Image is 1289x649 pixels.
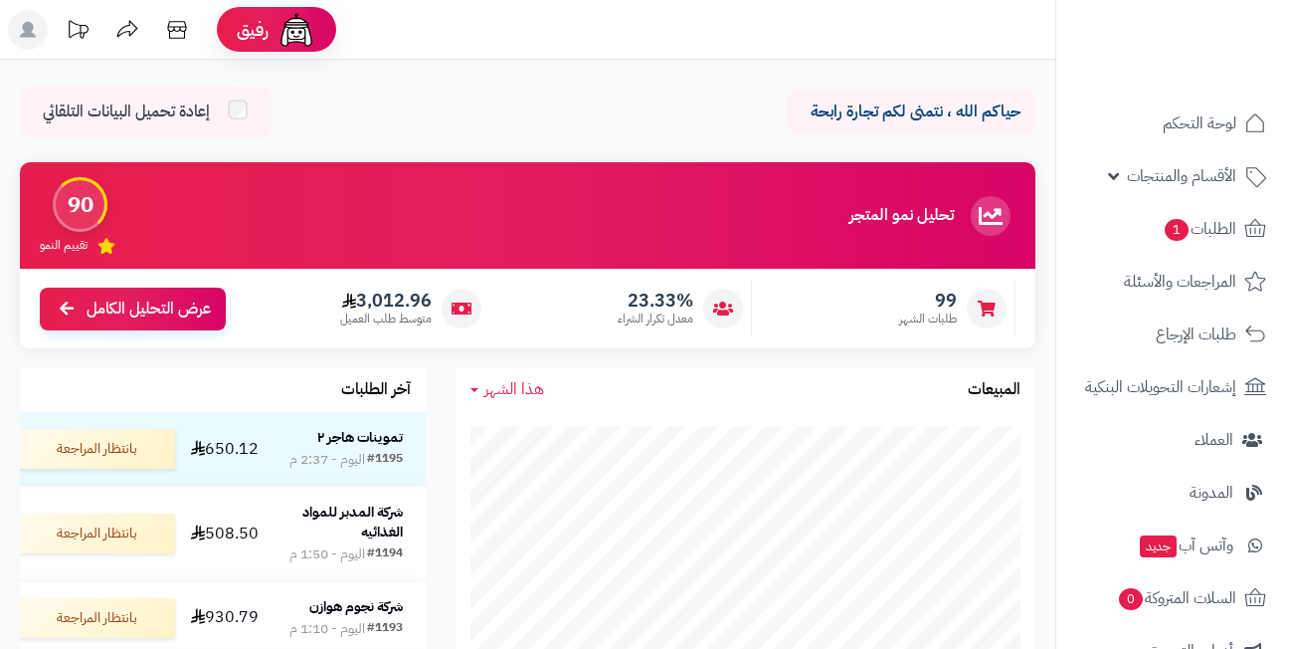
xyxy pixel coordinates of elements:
[16,514,175,553] div: بانتظار المراجعة
[237,18,269,42] span: رفيق
[367,544,403,564] div: #1194
[16,429,175,469] div: بانتظار المراجعة
[1068,522,1277,569] a: وآتس آبجديد
[16,598,175,638] div: بانتظار المراجعة
[968,381,1020,399] h3: المبيعات
[1117,584,1236,612] span: السلات المتروكة
[367,619,403,639] div: #1193
[1068,258,1277,306] a: المراجعات والأسئلة
[1163,215,1236,243] span: الطلبات
[899,311,957,327] span: طلبات الشهر
[1068,574,1277,622] a: السلات المتروكة0
[309,596,403,617] strong: شركة نجوم هوازن
[1127,162,1236,190] span: الأقسام والمنتجات
[289,544,365,564] div: اليوم - 1:50 م
[1068,100,1277,147] a: لوحة التحكم
[289,450,365,470] div: اليوم - 2:37 م
[367,450,403,470] div: #1195
[899,290,957,312] span: 99
[1140,536,1177,557] span: جديد
[470,378,544,401] a: هذا الشهر
[40,288,226,330] a: عرض التحليل الكامل
[1163,109,1236,137] span: لوحة التحكم
[1068,363,1277,411] a: إشعارات التحويلات البنكية
[1068,205,1277,253] a: الطلبات1
[1154,51,1270,93] img: logo-2.png
[1190,479,1233,507] span: المدونة
[1124,268,1236,296] span: المراجعات والأسئلة
[87,298,211,321] span: عرض التحليل الكامل
[276,10,316,50] img: ai-face.png
[849,207,954,225] h3: تحليل نمو المتجر
[1068,469,1277,517] a: المدونة
[1138,532,1233,559] span: وآتس آب
[1156,321,1236,348] span: طلبات الإرجاع
[317,427,403,448] strong: تموينات هاجر ٢
[53,10,102,55] a: تحديثات المنصة
[340,311,432,327] span: متوسط طلب العميل
[1085,373,1236,401] span: إشعارات التحويلات البنكية
[618,311,693,327] span: معدل تكرار الشراء
[618,290,693,312] span: 23.33%
[1119,588,1143,610] span: 0
[183,412,267,486] td: 650.12
[484,377,544,401] span: هذا الشهر
[43,101,210,123] span: إعادة تحميل البيانات التلقائي
[1195,426,1233,454] span: العملاء
[1068,311,1277,358] a: طلبات الإرجاع
[289,619,365,639] div: اليوم - 1:10 م
[302,502,403,542] strong: شركة المدبر للمواد الغذائيه
[1068,416,1277,464] a: العملاء
[1165,219,1189,241] span: 1
[802,101,1020,123] p: حياكم الله ، نتمنى لكم تجارة رابحة
[340,290,432,312] span: 3,012.96
[40,237,88,254] span: تقييم النمو
[341,381,411,399] h3: آخر الطلبات
[183,487,267,580] td: 508.50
